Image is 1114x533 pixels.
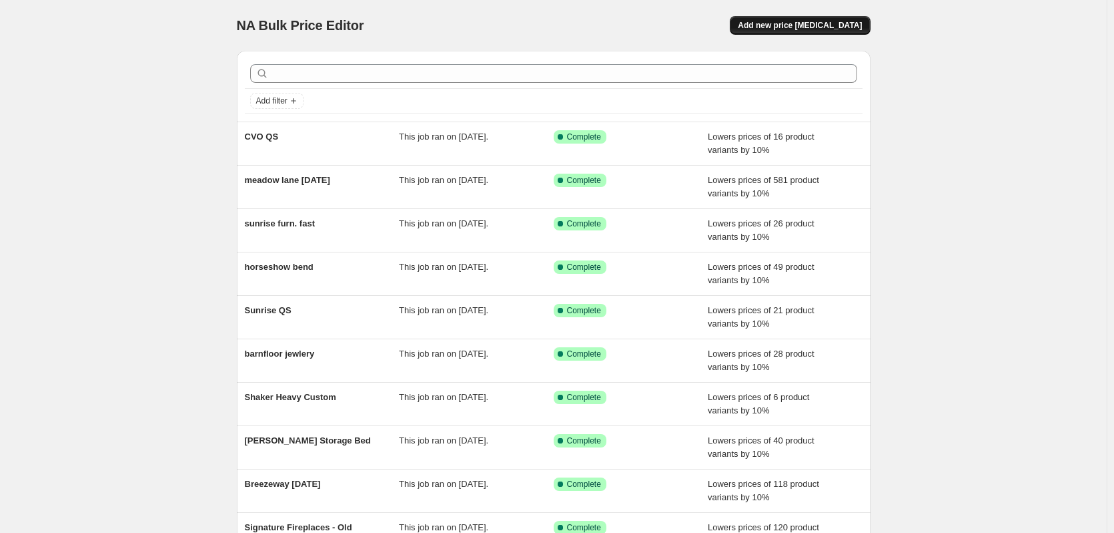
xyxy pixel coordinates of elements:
span: sunrise furn. fast [245,218,315,228]
span: Complete [567,349,601,359]
span: Lowers prices of 28 product variants by 10% [708,349,814,372]
span: CVO QS [245,132,279,142]
span: Lowers prices of 21 product variants by 10% [708,305,814,329]
span: Breezeway [DATE] [245,479,321,489]
span: Add new price [MEDICAL_DATA] [738,20,862,31]
span: This job ran on [DATE]. [399,175,488,185]
span: Complete [567,305,601,316]
span: Complete [567,175,601,186]
span: Lowers prices of 40 product variants by 10% [708,435,814,459]
span: horseshow bend [245,262,314,272]
span: Complete [567,218,601,229]
span: Complete [567,392,601,403]
span: Add filter [256,96,288,106]
span: Complete [567,522,601,533]
span: This job ran on [DATE]. [399,479,488,489]
span: Complete [567,479,601,490]
span: meadow lane [DATE] [245,175,330,185]
span: Complete [567,262,601,273]
span: This job ran on [DATE]. [399,522,488,532]
span: Lowers prices of 26 product variants by 10% [708,218,814,242]
span: This job ran on [DATE]. [399,435,488,446]
span: Lowers prices of 118 product variants by 10% [708,479,819,502]
span: This job ran on [DATE]. [399,262,488,272]
span: Lowers prices of 581 product variants by 10% [708,175,819,198]
span: Complete [567,132,601,142]
button: Add filter [250,93,304,109]
span: NA Bulk Price Editor [237,18,364,33]
span: Lowers prices of 6 product variants by 10% [708,392,809,415]
span: Sunrise QS [245,305,292,315]
span: Lowers prices of 49 product variants by 10% [708,262,814,285]
span: This job ran on [DATE]. [399,132,488,142]
span: This job ran on [DATE]. [399,392,488,402]
span: Lowers prices of 16 product variants by 10% [708,132,814,155]
span: This job ran on [DATE]. [399,305,488,315]
span: This job ran on [DATE]. [399,218,488,228]
span: Shaker Heavy Custom [245,392,336,402]
span: [PERSON_NAME] Storage Bed [245,435,371,446]
button: Add new price [MEDICAL_DATA] [730,16,870,35]
span: barnfloor jewlery [245,349,315,359]
span: Complete [567,435,601,446]
span: This job ran on [DATE]. [399,349,488,359]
